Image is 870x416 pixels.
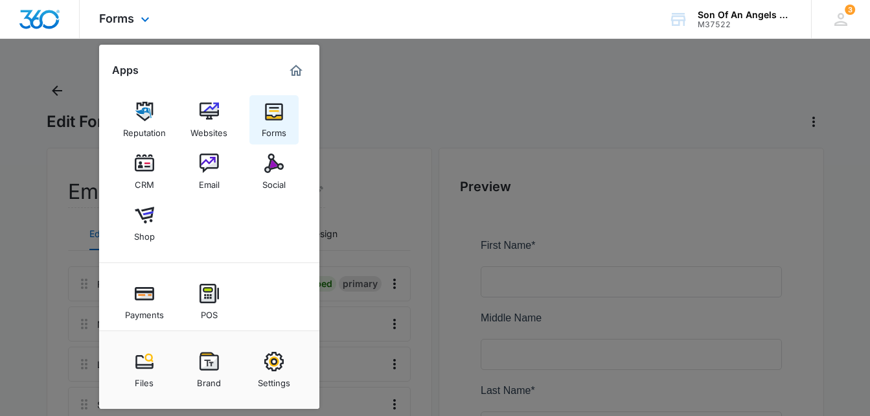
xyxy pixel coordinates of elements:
[99,12,134,25] span: Forms
[135,173,154,190] div: CRM
[120,277,169,327] a: Payments
[262,173,286,190] div: Social
[185,345,234,395] a: Brand
[286,60,306,81] a: Marketing 360® Dashboard
[201,303,218,320] div: POS
[698,10,792,20] div: account name
[845,5,855,15] span: 3
[120,345,169,395] a: Files
[135,371,154,388] div: Files
[120,199,169,248] a: Shop
[120,147,169,196] a: CRM
[249,147,299,196] a: Social
[185,95,234,144] a: Websites
[249,345,299,395] a: Settings
[123,121,166,138] div: Reputation
[185,147,234,196] a: Email
[262,121,286,138] div: Forms
[125,303,164,320] div: Payments
[199,173,220,190] div: Email
[258,371,290,388] div: Settings
[134,225,155,242] div: Shop
[120,95,169,144] a: Reputation
[197,371,221,388] div: Brand
[185,277,234,327] a: POS
[249,95,299,144] a: Forms
[112,64,139,76] h2: Apps
[698,20,792,29] div: account id
[190,121,227,138] div: Websites
[845,5,855,15] div: notifications count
